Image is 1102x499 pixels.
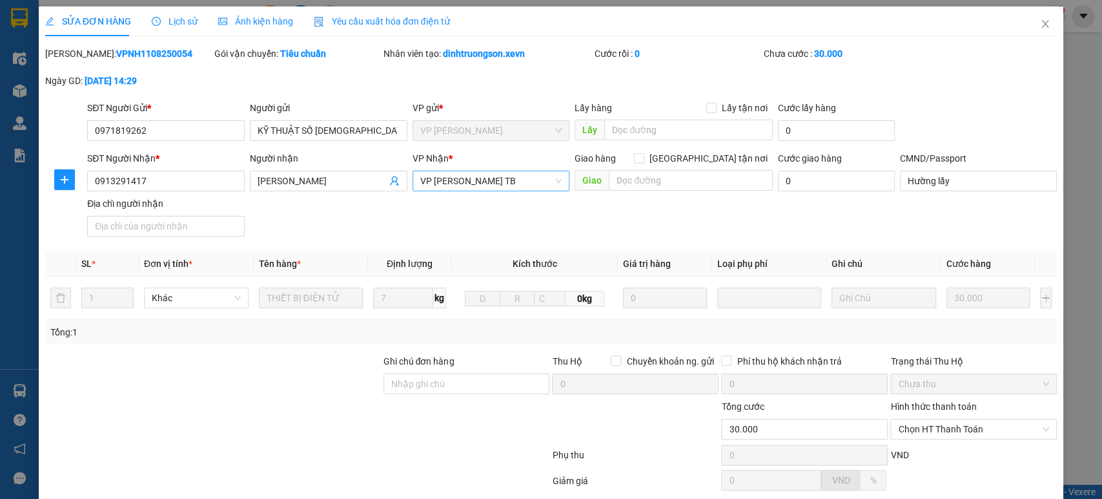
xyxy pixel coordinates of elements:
span: Tổng cước [721,401,764,412]
span: Chưa thu [898,374,1049,394]
b: [DATE] 14:29 [85,76,137,86]
span: Đơn vị tính [144,259,192,269]
input: Dọc đường [604,120,773,140]
span: picture [218,17,227,26]
div: Người gửi [250,101,407,115]
div: Ngày GD: [45,74,212,88]
b: 30.000 [814,48,842,59]
span: Kích thước [513,259,557,269]
span: VP Trần Phú TB [420,171,562,191]
span: [GEOGRAPHIC_DATA] tận nơi [644,151,773,165]
span: VND [890,450,908,460]
span: % [870,475,876,485]
div: Nhân viên tạo: [383,47,592,61]
div: Người nhận [250,151,407,165]
span: close [1040,19,1050,29]
label: Cước lấy hàng [778,103,836,113]
span: kg [433,288,446,308]
span: 0kg [566,291,604,306]
span: Tên hàng [259,259,301,269]
span: Lịch sử [152,16,198,27]
div: VP gửi [413,101,570,115]
span: Yêu cầu xuất hóa đơn điện tử [314,16,450,27]
div: Giảm giá [551,474,720,496]
th: Ghi chú [826,251,941,277]
input: 0 [946,288,1030,308]
th: Loại phụ phí [712,251,827,277]
div: [PERSON_NAME]: [45,47,212,61]
button: Close [1027,6,1063,43]
input: D [465,291,500,306]
span: Giao hàng [575,153,616,164]
span: Chọn HT Thanh Toán [898,419,1049,439]
div: Địa chỉ người nhận [87,196,245,211]
span: VND [832,475,850,485]
div: Tổng: 1 [50,325,426,339]
div: Phụ thu [551,448,720,471]
input: VD: Bàn, Ghế [259,288,363,308]
b: dinhtruongson.xevn [443,48,525,59]
span: Lấy hàng [575,103,612,113]
span: Cước hàng [946,259,991,269]
button: plus [54,169,75,190]
div: SĐT Người Gửi [87,101,245,115]
button: plus [1040,288,1052,308]
input: Cước lấy hàng [778,120,895,141]
div: Trạng thái Thu Hộ [890,354,1057,368]
span: SỬA ĐƠN HÀNG [45,16,131,27]
div: Chưa cước : [764,47,930,61]
label: Ghi chú đơn hàng [383,356,454,366]
span: Định lượng [387,259,433,269]
div: Cước rồi : [595,47,761,61]
input: R [500,291,535,306]
img: icon [314,17,324,27]
div: Gói vận chuyển: [214,47,381,61]
span: Lấy [575,120,604,140]
span: Ảnh kiện hàng [218,16,293,27]
span: user-add [389,176,400,186]
input: 0 [623,288,706,308]
b: 0 [635,48,640,59]
input: Dọc đường [609,170,773,191]
span: Giao [575,170,609,191]
span: VP Ngọc Hồi [420,121,562,140]
span: Phí thu hộ khách nhận trả [731,354,846,368]
span: Chuyển khoản ng. gửi [621,354,719,368]
button: delete [50,288,71,308]
b: Tiêu chuẩn [280,48,326,59]
span: edit [45,17,54,26]
span: plus [55,175,74,185]
span: SL [81,259,92,269]
span: clock-circle [152,17,161,26]
span: Thu Hộ [552,356,582,366]
input: Cước giao hàng [778,171,895,191]
span: Lấy tận nơi [717,101,773,115]
div: CMND/Passport [900,151,1057,165]
span: Khác [152,288,241,308]
input: C [534,291,566,306]
span: VP Nhận [413,153,449,164]
span: Giá trị hàng [623,259,671,269]
input: Ghi Chú [832,288,936,308]
input: Địa chỉ của người nhận [87,216,245,237]
span: close-circle [1042,425,1050,433]
div: SĐT Người Nhận [87,151,245,165]
label: Cước giao hàng [778,153,842,164]
b: VPNH1108250054 [116,48,192,59]
input: Ghi chú đơn hàng [383,374,550,394]
label: Hình thức thanh toán [890,401,976,412]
